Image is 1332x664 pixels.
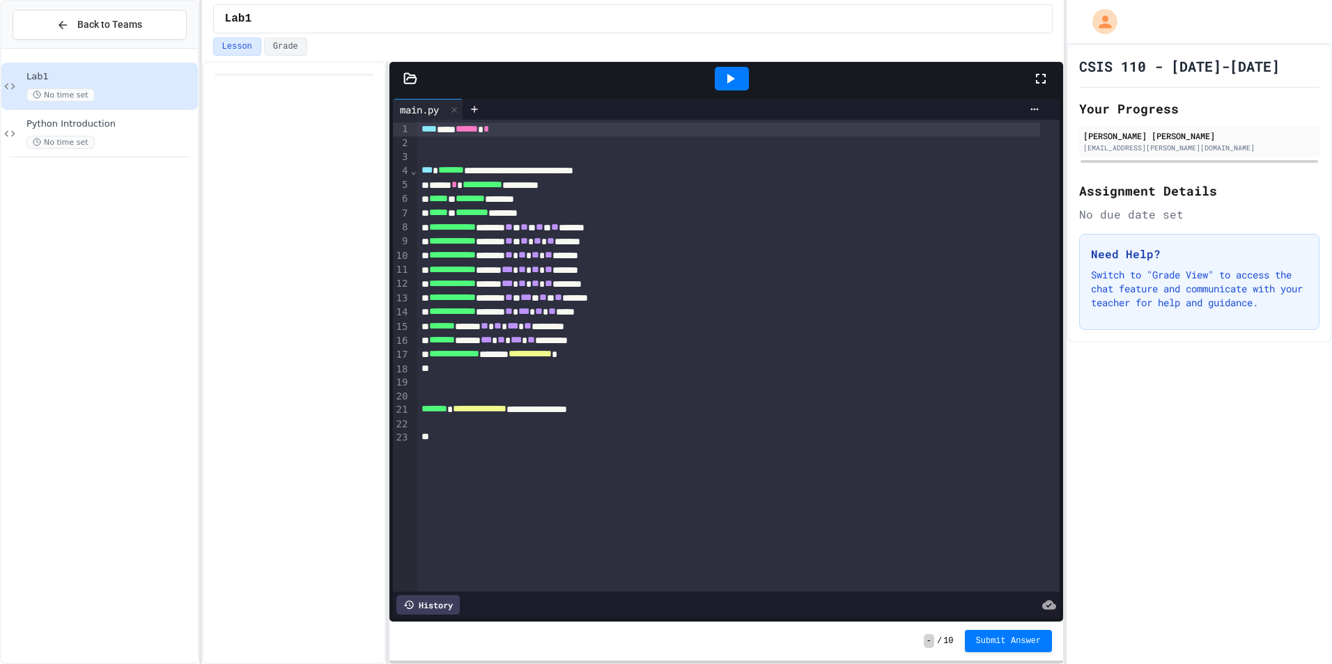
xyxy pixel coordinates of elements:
span: Back to Teams [77,17,142,32]
span: 10 [943,635,953,647]
h3: Need Help? [1091,246,1308,262]
div: 12 [393,277,410,291]
h2: Assignment Details [1079,181,1319,200]
span: No time set [26,136,95,149]
div: [PERSON_NAME] [PERSON_NAME] [1083,129,1315,142]
div: main.py [393,99,463,120]
div: 8 [393,221,410,235]
span: Submit Answer [976,635,1041,647]
span: Lab1 [225,10,251,27]
p: Switch to "Grade View" to access the chat feature and communicate with your teacher for help and ... [1091,268,1308,310]
div: 2 [393,136,410,150]
div: 21 [393,403,410,417]
div: 22 [393,418,410,432]
div: 15 [393,320,410,334]
button: Submit Answer [965,630,1053,652]
div: 11 [393,263,410,277]
div: 5 [393,178,410,192]
span: Python Introduction [26,118,195,130]
div: 3 [393,150,410,164]
button: Lesson [213,38,261,56]
div: 17 [393,348,410,362]
span: Lab1 [26,71,195,83]
div: 20 [393,390,410,404]
div: History [396,595,460,615]
div: 18 [393,363,410,377]
span: / [937,635,942,647]
div: 7 [393,207,410,221]
button: Grade [264,38,307,56]
div: 1 [393,122,410,136]
div: 6 [393,192,410,206]
span: Fold line [410,165,417,176]
div: 13 [393,292,410,306]
span: No time set [26,88,95,102]
div: [EMAIL_ADDRESS][PERSON_NAME][DOMAIN_NAME] [1083,143,1315,153]
div: 4 [393,164,410,178]
div: main.py [393,102,446,117]
div: 9 [393,235,410,248]
h2: Your Progress [1079,99,1319,118]
div: My Account [1078,6,1121,38]
span: - [924,634,934,648]
button: Back to Teams [13,10,187,40]
div: 23 [393,431,410,445]
h1: CSIS 110 - [DATE]-[DATE] [1079,56,1280,76]
div: 19 [393,376,410,390]
div: 10 [393,249,410,263]
div: 16 [393,334,410,348]
div: No due date set [1079,206,1319,223]
div: 14 [393,306,410,319]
